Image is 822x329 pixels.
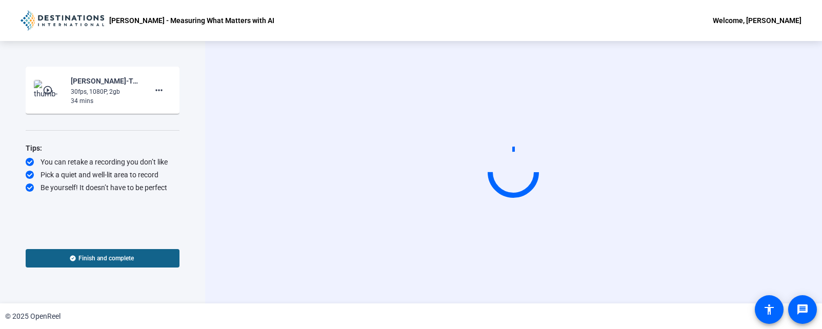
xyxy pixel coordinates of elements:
[43,85,55,95] mat-icon: play_circle_outline
[153,84,165,96] mat-icon: more_horiz
[78,254,134,262] span: Finish and complete
[109,14,274,27] p: [PERSON_NAME] - Measuring What Matters with AI
[5,311,61,322] div: © 2025 OpenReel
[34,80,64,100] img: thumb-nail
[26,157,179,167] div: You can retake a recording you don’t like
[71,96,139,106] div: 34 mins
[71,75,139,87] div: [PERSON_NAME]-Technology and Innovation Series-[PERSON_NAME] - Measuring What Matters with AI-175...
[713,14,801,27] div: Welcome, [PERSON_NAME]
[796,303,809,316] mat-icon: message
[26,249,179,268] button: Finish and complete
[21,10,104,31] img: OpenReel logo
[26,142,179,154] div: Tips:
[26,182,179,193] div: Be yourself! It doesn’t have to be perfect
[26,170,179,180] div: Pick a quiet and well-lit area to record
[763,303,775,316] mat-icon: accessibility
[71,87,139,96] div: 30fps, 1080P, 2gb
